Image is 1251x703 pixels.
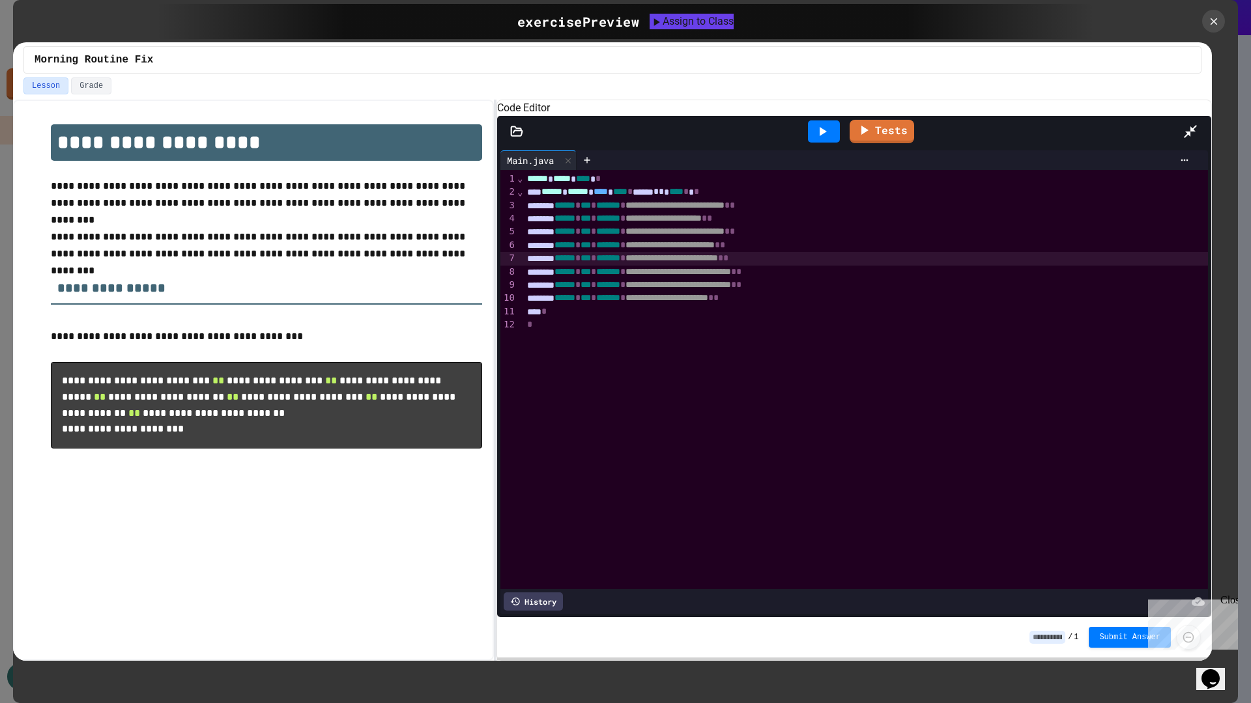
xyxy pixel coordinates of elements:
[1068,632,1072,642] span: /
[500,225,517,238] div: 5
[504,592,563,611] div: History
[517,173,523,184] span: Fold line
[1143,594,1238,650] iframe: chat widget
[517,12,640,31] div: exercise Preview
[1089,627,1171,648] button: Submit Answer
[517,187,523,197] span: Fold line
[23,77,68,94] button: Lesson
[500,172,517,186] div: 1
[500,266,517,279] div: 8
[500,199,517,212] div: 3
[5,5,90,83] div: Chat with us now!Close
[500,154,560,167] div: Main.java
[500,239,517,252] div: 6
[1099,632,1160,642] span: Submit Answer
[500,212,517,225] div: 4
[500,252,517,265] div: 7
[500,318,517,331] div: 12
[35,52,153,68] span: Morning Routine Fix
[1074,632,1078,642] span: 1
[500,305,517,318] div: 11
[850,120,914,143] a: Tests
[497,100,1211,116] h6: Code Editor
[71,77,111,94] button: Grade
[500,150,577,170] div: Main.java
[500,279,517,292] div: 9
[500,186,517,199] div: 2
[500,292,517,305] div: 10
[650,14,734,29] button: Assign to Class
[1196,651,1238,690] iframe: chat widget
